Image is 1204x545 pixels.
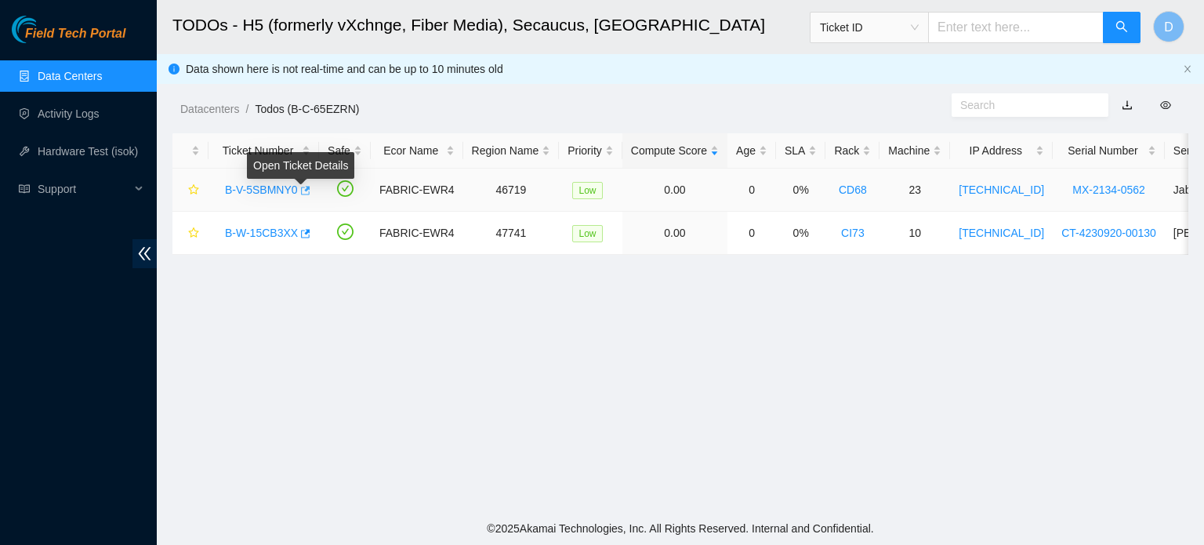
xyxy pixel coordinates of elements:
[38,107,100,120] a: Activity Logs
[1110,93,1144,118] button: download
[727,169,776,212] td: 0
[841,227,865,239] a: CI73
[1072,183,1145,196] a: MX-2134-0562
[1160,100,1171,111] span: eye
[727,212,776,255] td: 0
[960,96,1087,114] input: Search
[19,183,30,194] span: read
[572,182,602,199] span: Low
[181,177,200,202] button: star
[1164,17,1173,37] span: D
[181,220,200,245] button: star
[959,183,1044,196] a: [TECHNICAL_ID]
[463,169,560,212] td: 46719
[188,227,199,240] span: star
[225,183,298,196] a: B-V-5SBMNY0
[622,212,727,255] td: 0.00
[463,212,560,255] td: 47741
[245,103,248,115] span: /
[180,103,239,115] a: Datacenters
[1115,20,1128,35] span: search
[1061,227,1156,239] a: CT-4230920-00130
[839,183,867,196] a: CD68
[25,27,125,42] span: Field Tech Portal
[572,225,602,242] span: Low
[622,169,727,212] td: 0.00
[776,212,825,255] td: 0%
[371,169,463,212] td: FABRIC-EWR4
[959,227,1044,239] a: [TECHNICAL_ID]
[1153,11,1184,42] button: D
[820,16,919,39] span: Ticket ID
[337,223,354,240] span: check-circle
[38,70,102,82] a: Data Centers
[879,169,950,212] td: 23
[776,169,825,212] td: 0%
[928,12,1104,43] input: Enter text here...
[12,16,79,43] img: Akamai Technologies
[132,239,157,268] span: double-left
[38,145,138,158] a: Hardware Test (isok)
[1103,12,1141,43] button: search
[12,28,125,49] a: Akamai TechnologiesField Tech Portal
[879,212,950,255] td: 10
[255,103,359,115] a: Todos (B-C-65EZRN)
[157,512,1204,545] footer: © 2025 Akamai Technologies, Inc. All Rights Reserved. Internal and Confidential.
[1183,64,1192,74] button: close
[38,173,130,205] span: Support
[247,152,354,179] div: Open Ticket Details
[188,184,199,197] span: star
[371,212,463,255] td: FABRIC-EWR4
[225,227,298,239] a: B-W-15CB3XX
